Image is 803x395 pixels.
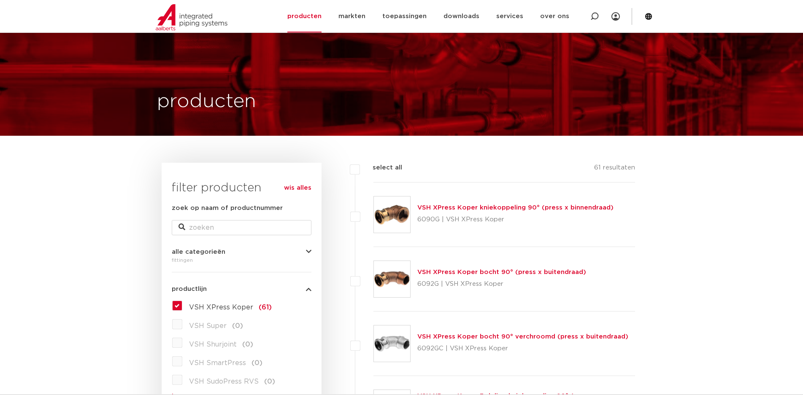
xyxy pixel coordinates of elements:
[417,333,628,340] a: VSH XPress Koper bocht 90° verchroomd (press x buitendraad)
[259,304,272,311] span: (61)
[251,360,262,366] span: (0)
[172,255,311,265] div: fittingen
[242,341,253,348] span: (0)
[172,286,207,292] span: productlijn
[374,196,410,233] img: Thumbnail for VSH XPress Koper kniekoppeling 90° (press x binnendraad)
[189,341,237,348] span: VSH Shurjoint
[417,204,614,211] a: VSH XPress Koper kniekoppeling 90° (press x binnendraad)
[189,360,246,366] span: VSH SmartPress
[232,322,243,329] span: (0)
[284,183,311,193] a: wis alles
[360,163,402,173] label: select all
[157,88,256,115] h1: producten
[172,203,283,213] label: zoek op naam of productnummer
[264,378,275,385] span: (0)
[189,378,259,385] span: VSH SudoPress RVS
[189,304,253,311] span: VSH XPress Koper
[189,322,227,329] span: VSH Super
[417,277,586,291] p: 6092G | VSH XPress Koper
[172,286,311,292] button: productlijn
[594,163,635,176] p: 61 resultaten
[374,325,410,362] img: Thumbnail for VSH XPress Koper bocht 90° verchroomd (press x buitendraad)
[417,213,614,226] p: 6090G | VSH XPress Koper
[374,261,410,297] img: Thumbnail for VSH XPress Koper bocht 90° (press x buitendraad)
[172,180,311,196] h3: filter producten
[172,249,225,255] span: alle categorieën
[417,269,586,275] a: VSH XPress Koper bocht 90° (press x buitendraad)
[172,220,311,235] input: zoeken
[172,249,311,255] button: alle categorieën
[417,342,628,355] p: 6092GC | VSH XPress Koper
